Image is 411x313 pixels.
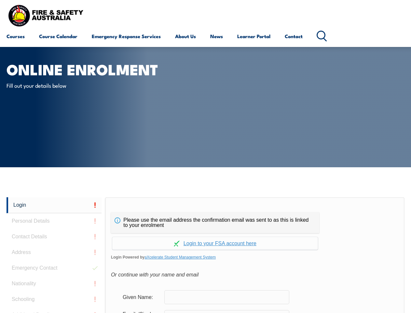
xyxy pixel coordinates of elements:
h1: Online Enrolment [7,63,167,75]
div: Or continue with your name and email [111,270,399,280]
a: Contact [285,28,303,44]
a: Courses [7,28,25,44]
a: Learner Portal [237,28,270,44]
a: Course Calendar [39,28,77,44]
p: Fill out your details below [7,82,125,89]
div: Given Name: [117,291,164,303]
a: Emergency Response Services [92,28,161,44]
div: Please use the email address the confirmation email was sent to as this is linked to your enrolment [111,212,319,233]
a: Login [7,197,102,213]
span: Login Powered by [111,252,399,262]
a: About Us [175,28,196,44]
a: News [210,28,223,44]
img: Log in withaxcelerate [174,241,180,246]
a: aXcelerate Student Management System [144,255,216,260]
